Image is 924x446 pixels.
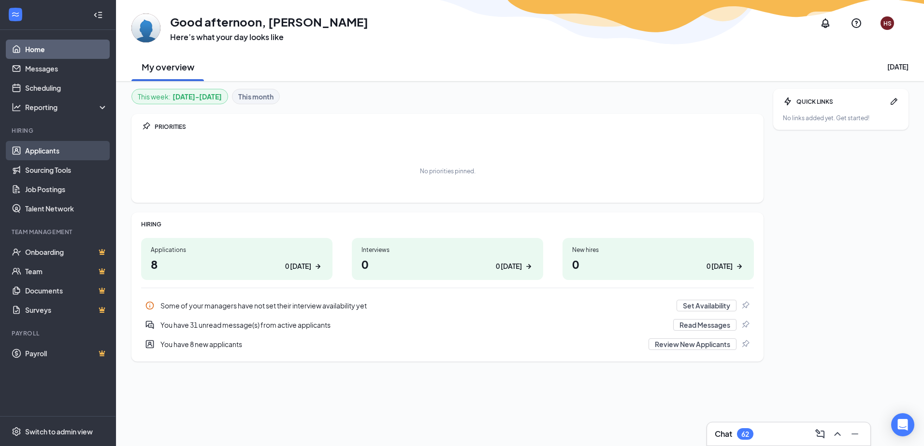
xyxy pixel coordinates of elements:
[160,301,671,310] div: Some of your managers have not set their interview availability yet
[796,98,885,106] div: QUICK LINKS
[677,300,736,311] button: Set Availability
[25,242,108,262] a: OnboardingCrown
[141,315,754,334] a: DoubleChatActiveYou have 31 unread message(s) from active applicantsRead MessagesPin
[814,428,826,440] svg: ComposeMessage
[572,256,744,272] h1: 0
[25,262,108,281] a: TeamCrown
[25,102,108,112] div: Reporting
[25,141,108,160] a: Applicants
[25,40,108,59] a: Home
[25,59,108,78] a: Messages
[25,427,93,436] div: Switch to admin view
[285,261,311,271] div: 0 [DATE]
[715,429,732,439] h3: Chat
[12,102,21,112] svg: Analysis
[889,97,899,106] svg: Pen
[151,246,323,254] div: Applications
[832,428,843,440] svg: ChevronUp
[93,10,103,20] svg: Collapse
[141,334,754,354] a: UserEntityYou have 8 new applicantsReview New ApplicantsPin
[141,122,151,131] svg: Pin
[12,126,106,135] div: Hiring
[155,123,754,131] div: PRIORITIES
[142,61,194,73] h2: My overview
[707,261,733,271] div: 0 [DATE]
[12,427,21,436] svg: Settings
[25,180,108,199] a: Job Postings
[141,238,332,280] a: Applications80 [DATE]ArrowRight
[883,19,892,28] div: HS
[145,320,155,330] svg: DoubleChatActive
[812,426,828,442] button: ComposeMessage
[141,296,754,315] div: Some of your managers have not set their interview availability yet
[151,256,323,272] h1: 8
[238,91,274,102] b: This month
[145,301,155,310] svg: Info
[12,329,106,337] div: Payroll
[820,17,831,29] svg: Notifications
[12,228,106,236] div: Team Management
[830,426,845,442] button: ChevronUp
[25,281,108,300] a: DocumentsCrown
[138,91,222,102] div: This week :
[173,91,222,102] b: [DATE] - [DATE]
[170,14,368,30] h1: Good afternoon, [PERSON_NAME]
[141,315,754,334] div: You have 31 unread message(s) from active applicants
[740,301,750,310] svg: Pin
[673,319,736,331] button: Read Messages
[740,320,750,330] svg: Pin
[783,97,793,106] svg: Bolt
[741,430,749,438] div: 62
[352,238,543,280] a: Interviews00 [DATE]ArrowRight
[145,339,155,349] svg: UserEntity
[572,246,744,254] div: New hires
[141,334,754,354] div: You have 8 new applicants
[25,344,108,363] a: PayrollCrown
[25,160,108,180] a: Sourcing Tools
[25,300,108,320] a: SurveysCrown
[851,17,862,29] svg: QuestionInfo
[496,261,522,271] div: 0 [DATE]
[131,14,160,42] img: Hunter Seidel
[649,338,736,350] button: Review New Applicants
[563,238,754,280] a: New hires00 [DATE]ArrowRight
[11,10,20,19] svg: WorkstreamLogo
[160,339,643,349] div: You have 8 new applicants
[170,32,368,42] h3: Here’s what your day looks like
[783,114,899,122] div: No links added yet. Get started!
[361,256,534,272] h1: 0
[847,426,863,442] button: Minimize
[887,62,909,71] div: [DATE]
[25,78,108,98] a: Scheduling
[361,246,534,254] div: Interviews
[849,428,861,440] svg: Minimize
[740,339,750,349] svg: Pin
[891,413,914,436] div: Open Intercom Messenger
[313,262,323,271] svg: ArrowRight
[141,296,754,315] a: InfoSome of your managers have not set their interview availability yetSet AvailabilityPin
[420,167,476,175] div: No priorities pinned.
[735,262,744,271] svg: ArrowRight
[160,320,667,330] div: You have 31 unread message(s) from active applicants
[524,262,534,271] svg: ArrowRight
[25,199,108,218] a: Talent Network
[141,220,754,228] div: HIRING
